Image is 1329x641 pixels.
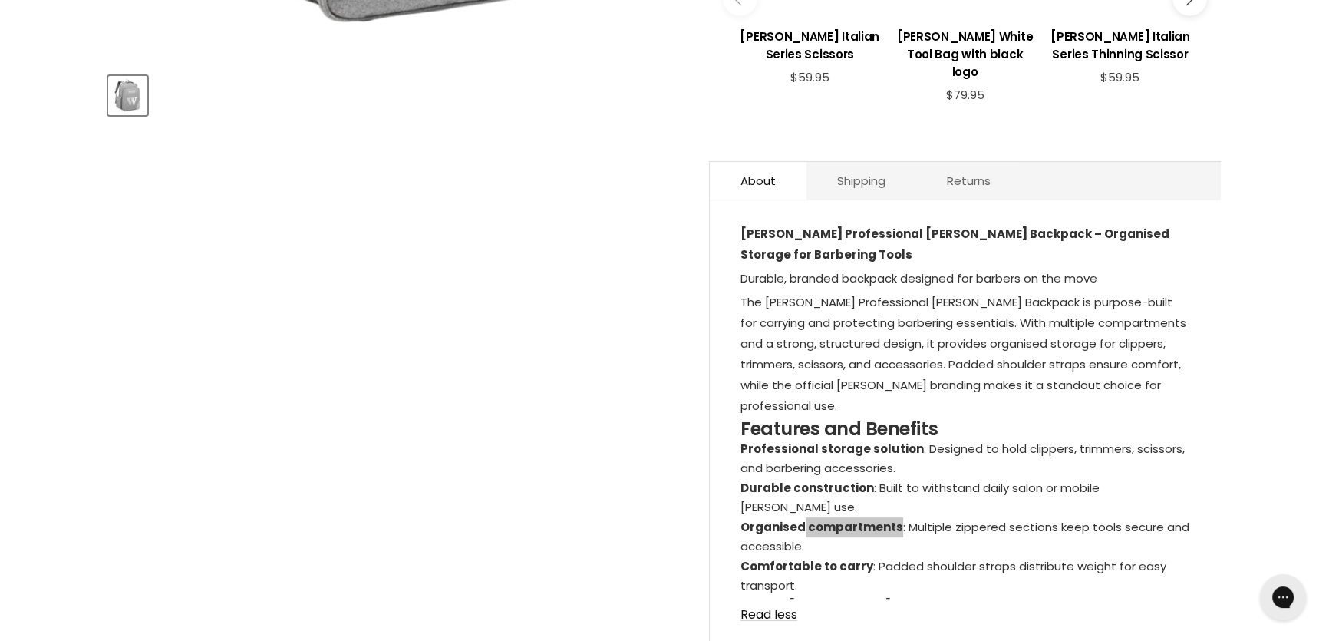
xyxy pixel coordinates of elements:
[740,596,1190,635] li: : Professional finish trusted by barbers worldwide.
[1252,569,1314,626] iframe: Gorgias live chat messenger
[710,162,806,200] a: About
[895,16,1034,88] a: View product:Wahl White Tool Bag with black logo
[740,226,1169,263] strong: [PERSON_NAME] Professional [PERSON_NAME] Backpack – Organised Storage for Barbering Tools
[1050,28,1190,63] h3: [PERSON_NAME] Italian Series Thinning Scissor
[740,441,924,457] strong: Professional storage solution
[106,71,684,115] div: Product thumbnails
[945,87,984,103] span: $79.95
[740,558,873,574] strong: Comfortable to carry
[916,162,1021,200] a: Returns
[1050,16,1190,71] a: View product:Wahl Italian Series Thinning Scissor
[740,16,879,71] a: View product:Wahl Italian Series Scissors
[740,28,879,63] h3: [PERSON_NAME] Italian Series Scissors
[740,439,1190,478] li: : Designed to hold clippers, trimmers, scissors, and barbering accessories.
[740,292,1190,419] p: The [PERSON_NAME] Professional [PERSON_NAME] Backpack is purpose-built for carrying and protectin...
[740,599,1190,622] a: Read less
[740,597,951,613] strong: Official [PERSON_NAME] branding
[740,268,1190,292] p: Durable, branded backpack designed for barbers on the move
[895,28,1034,81] h3: [PERSON_NAME] White Tool Bag with black logo
[740,519,903,535] strong: Organised compartments
[110,78,146,114] img: Wahl Grey Backpack White Wahl Logo
[740,478,1190,517] li: : Built to withstand daily salon or mobile [PERSON_NAME] use.
[108,76,147,115] button: Wahl Grey Backpack White Wahl Logo
[1100,69,1139,85] span: $59.95
[740,517,1190,557] li: : Multiple zippered sections keep tools secure and accessible.
[740,557,1190,596] li: : Padded shoulder straps distribute weight for easy transport.
[740,480,874,496] strong: Durable construction
[790,69,829,85] span: $59.95
[740,419,1190,439] h3: Features and Benefits
[806,162,916,200] a: Shipping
